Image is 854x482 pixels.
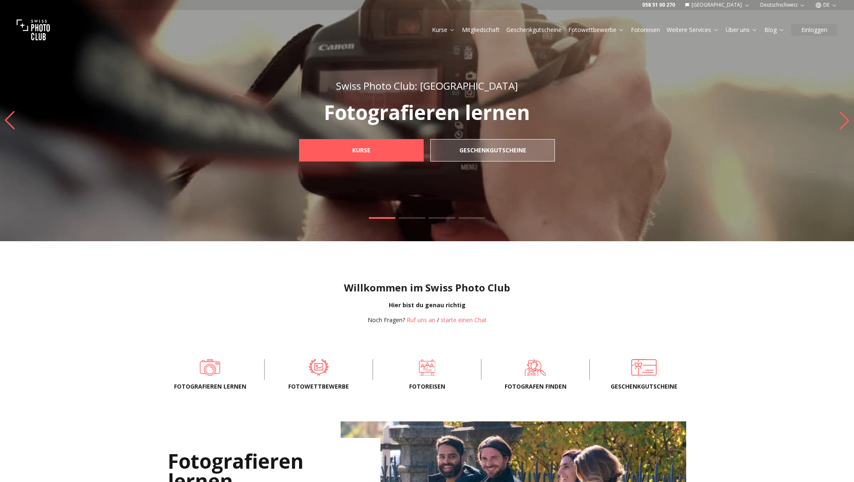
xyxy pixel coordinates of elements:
a: Geschenkgutscheine [430,139,555,161]
button: Geschenkgutscheine [503,24,565,36]
a: Über uns [726,26,758,34]
b: Kurse [352,146,371,154]
h1: Willkommen im Swiss Photo Club [7,281,847,294]
a: Fotoreisen [631,26,660,34]
button: Über uns [722,24,761,36]
span: Swiss Photo Club: [GEOGRAPHIC_DATA] [336,79,518,93]
a: Geschenkgutscheine [506,26,562,34]
a: Fotowettbewerbe [568,26,624,34]
button: Mitgliedschaft [459,24,503,36]
span: Noch Fragen? [368,316,405,324]
a: Fotoreisen [386,359,468,376]
button: Blog [761,24,788,36]
a: Fotowettbewerbe [278,359,359,376]
span: Fotografen finden [495,382,576,391]
button: Einloggen [791,24,837,36]
p: Fotografieren lernen [281,103,573,122]
a: Kurse [432,26,455,34]
span: Fotografieren lernen [169,382,251,391]
span: Fotowettbewerbe [278,382,359,391]
a: Fotografieren lernen [169,359,251,376]
button: Fotoreisen [628,24,663,36]
a: Fotografen finden [495,359,576,376]
a: Blog [764,26,785,34]
span: Fotoreisen [386,382,468,391]
button: starte einen Chat [441,316,487,324]
img: Swiss photo club [17,13,50,46]
b: Geschenkgutscheine [459,146,526,154]
a: Kurse [299,139,424,161]
button: Fotowettbewerbe [565,24,628,36]
a: Ruf uns an [407,316,435,324]
button: Kurse [429,24,459,36]
a: 058 51 00 270 [642,2,675,8]
a: Weitere Services [667,26,719,34]
span: Geschenkgutscheine [603,382,685,391]
a: Mitgliedschaft [462,26,500,34]
button: Weitere Services [663,24,722,36]
div: Hier bist du genau richtig [7,301,847,309]
a: Geschenkgutscheine [603,359,685,376]
div: / [368,316,487,324]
